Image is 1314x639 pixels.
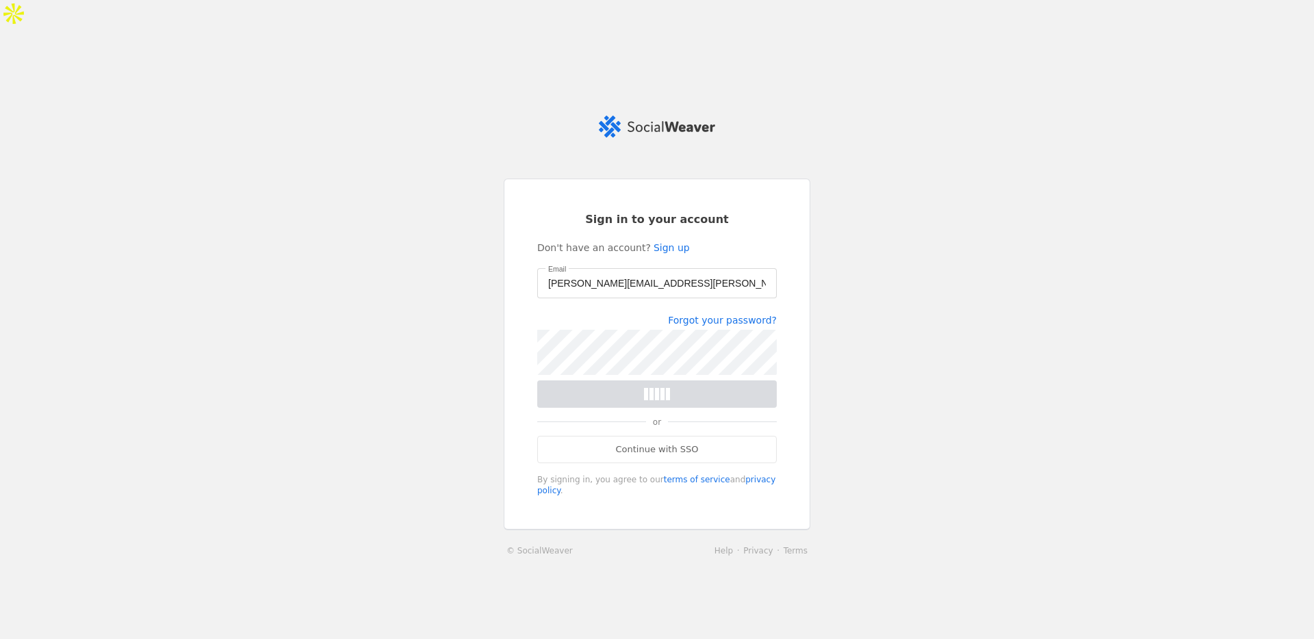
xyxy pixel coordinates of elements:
[548,275,766,291] input: Email
[548,263,566,275] mat-label: Email
[773,544,784,558] li: ·
[537,474,777,496] div: By signing in, you agree to our and .
[668,315,777,326] a: Forgot your password?
[537,436,777,463] a: Continue with SSO
[537,241,651,255] span: Don't have an account?
[646,408,668,436] span: or
[537,475,775,495] a: privacy policy
[714,546,733,556] a: Help
[664,475,730,484] a: terms of service
[585,212,729,227] span: Sign in to your account
[743,546,773,556] a: Privacy
[654,241,690,255] a: Sign up
[506,544,573,558] a: © SocialWeaver
[733,544,743,558] li: ·
[784,546,808,556] a: Terms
